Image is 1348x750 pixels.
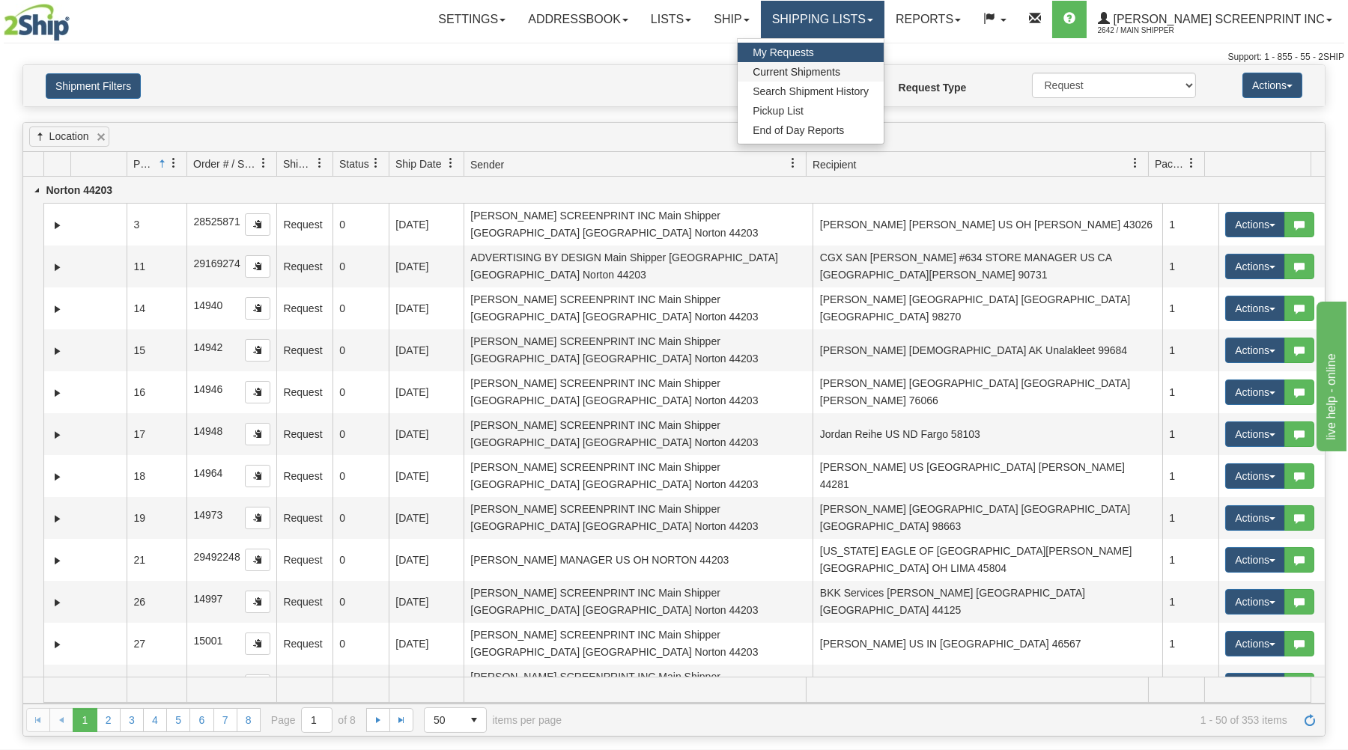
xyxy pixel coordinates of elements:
button: Actions [1225,296,1285,321]
span: Position [133,156,157,171]
a: Collapse [31,184,43,196]
a: Sender filter column settings [780,150,806,176]
td: Request [276,287,333,329]
td: [DATE] [389,497,464,539]
a: Pickup List [738,101,884,121]
a: Expand [50,385,65,400]
td: [DATE] [389,246,464,287]
td: BKK Services [PERSON_NAME] [GEOGRAPHIC_DATA] [GEOGRAPHIC_DATA] 44125 [813,581,1162,623]
span: Ship Request [283,156,315,171]
td: 0 [333,287,389,329]
a: Recipient filter column settings [1123,150,1148,176]
a: [PERSON_NAME] Screenprint Inc 2642 / Main Shipper [1087,1,1344,38]
button: Copy to clipboard [245,674,270,697]
button: Copy to clipboard [245,465,270,487]
button: Copy to clipboard [245,549,270,571]
td: [PERSON_NAME] SCREENPRINT INC Main Shipper [GEOGRAPHIC_DATA] [GEOGRAPHIC_DATA] Norton 44203 [464,665,813,707]
td: 15 [127,329,186,371]
a: Go to the next page [366,708,390,732]
button: Copy to clipboard [245,381,270,403]
span: 15001 [193,635,222,647]
button: Actions [1225,673,1285,698]
td: [PERSON_NAME] US IN [GEOGRAPHIC_DATA] 46567 [813,623,1162,665]
td: 1 [1162,455,1218,497]
button: Actions [1225,212,1285,237]
td: Request [276,665,333,707]
td: [PERSON_NAME] SCREENPRINT INC Main Shipper [GEOGRAPHIC_DATA] [GEOGRAPHIC_DATA] Norton 44203 [464,623,813,665]
td: 0 [333,497,389,539]
td: [PERSON_NAME] [GEOGRAPHIC_DATA] [GEOGRAPHIC_DATA] [GEOGRAPHIC_DATA] 98270 [813,287,1162,329]
td: Request [276,455,333,497]
td: [DATE] [389,539,464,581]
td: [PERSON_NAME] SCREENPRINT INC Main Shipper [GEOGRAPHIC_DATA] [GEOGRAPHIC_DATA] Norton 44203 [464,371,813,413]
a: 3 [120,708,144,732]
td: [DATE] [389,287,464,329]
button: Actions [1225,421,1285,447]
a: Addressbook [517,1,640,38]
td: [PERSON_NAME] SCREENPRINT INC Main Shipper [GEOGRAPHIC_DATA] [GEOGRAPHIC_DATA] Norton 44203 [464,497,813,539]
td: [PERSON_NAME] SCREENPRINT INC Main Shipper [GEOGRAPHIC_DATA] [GEOGRAPHIC_DATA] Norton 44203 [464,455,813,497]
a: My Requests [738,43,884,62]
a: Packages filter column settings [1179,150,1204,176]
td: 0 [333,455,389,497]
td: [DATE] [389,329,464,371]
td: [US_STATE] EAGLE OF [GEOGRAPHIC_DATA][PERSON_NAME] [GEOGRAPHIC_DATA] OH LIMA 45804 [813,539,1162,581]
td: [PERSON_NAME] SCREENPRINT INC Main Shipper [GEOGRAPHIC_DATA] [GEOGRAPHIC_DATA] Norton 44203 [464,413,813,455]
span: 28525871 [193,216,240,228]
span: My Requests [753,46,814,58]
td: [PERSON_NAME] [GEOGRAPHIC_DATA] [GEOGRAPHIC_DATA] [PERSON_NAME] 76066 [813,371,1162,413]
td: Request [276,581,333,623]
td: 26 [127,581,186,623]
td: [DATE] [389,371,464,413]
span: Ship Date [395,156,441,171]
a: Current Shipments [738,62,884,82]
a: Expand [50,637,65,652]
span: 2642 / Main Shipper [1098,23,1210,38]
button: Actions [1225,631,1285,656]
a: Expand [50,553,65,568]
span: 14973 [193,509,222,521]
span: 14946 [193,383,222,395]
a: Expand [50,427,65,442]
p: Norton 44203 [23,182,118,198]
td: 1 [1162,497,1218,539]
a: Expand [50,344,65,359]
td: 1 [1162,287,1218,329]
a: Reports [884,1,972,38]
a: 6 [189,708,213,732]
td: Request [276,246,333,287]
a: Expand [50,218,65,233]
span: Page sizes drop down [424,707,487,733]
a: Lists [640,1,702,38]
a: Settings [427,1,517,38]
td: 1 [1162,329,1218,371]
button: Actions [1225,338,1285,363]
a: 2 [97,708,121,732]
span: Packages [1155,156,1186,171]
span: 14942 [193,341,222,353]
button: Copy to clipboard [245,213,270,236]
span: 29169274 [193,257,240,269]
a: Position filter column settings [161,150,186,176]
span: Order # / Ship Request # [193,156,258,171]
td: 1 [1162,203,1218,246]
button: Copy to clipboard [245,591,270,613]
td: 29 [127,665,186,707]
td: Jordan Reihe US ND Fargo 58103 [813,413,1162,455]
a: Ship [702,1,760,38]
td: 0 [333,623,389,665]
a: 7 [213,708,237,732]
span: Page 1 [73,708,97,732]
span: Pickup List [753,105,804,117]
td: 1 [1162,623,1218,665]
a: Expand [50,595,65,610]
a: 4 [143,708,167,732]
a: Expand [50,469,65,484]
td: [DATE] [389,203,464,246]
span: Page of 8 [271,707,356,733]
button: Actions [1225,254,1285,279]
div: grid grouping header [23,123,1325,152]
button: Copy to clipboard [245,255,270,278]
a: Remove grouping by Location field [95,131,107,143]
td: 1 [1162,246,1218,287]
